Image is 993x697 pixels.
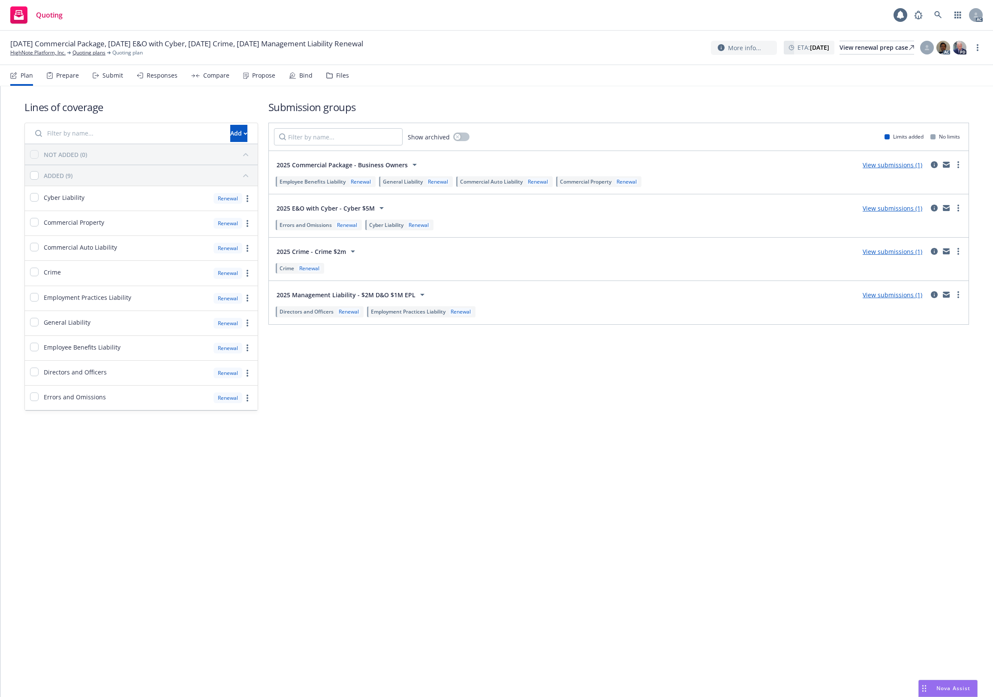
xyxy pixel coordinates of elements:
div: NOT ADDED (0) [44,150,87,159]
a: circleInformation [929,203,939,213]
span: Employee Benefits Liability [44,343,120,352]
span: Quoting [36,12,63,18]
a: circleInformation [929,290,939,300]
span: Commercial Property [560,178,611,185]
div: Compare [203,72,229,79]
span: Commercial Auto Liability [44,243,117,252]
span: 2025 Crime - Crime $2m [277,247,346,256]
a: View submissions (1) [863,247,922,256]
button: 2025 Crime - Crime $2m [274,243,361,260]
div: Bind [299,72,313,79]
strong: [DATE] [810,43,829,51]
div: Renewal [214,243,242,253]
a: more [242,293,253,303]
a: mail [941,246,951,256]
a: View submissions (1) [863,291,922,299]
span: General Liability [44,318,90,327]
a: more [953,203,963,213]
span: Commercial Property [44,218,104,227]
div: Renewal [526,178,550,185]
span: 2025 Commercial Package - Business Owners [277,160,408,169]
a: more [242,243,253,253]
input: Filter by name... [274,128,403,145]
button: Add [230,125,247,142]
span: Commercial Auto Liability [460,178,523,185]
a: more [242,193,253,204]
div: Renewal [615,178,638,185]
a: Quoting plans [72,49,105,57]
div: Renewal [426,178,450,185]
div: Renewal [214,368,242,378]
span: Crime [280,265,294,272]
div: Renewal [337,308,361,315]
a: more [953,290,963,300]
span: Crime [44,268,61,277]
div: ADDED (9) [44,171,72,180]
a: mail [941,290,951,300]
button: 2025 Management Liability - $2M D&O $1M EPL [274,286,430,303]
a: more [242,268,253,278]
a: mail [941,160,951,170]
a: circleInformation [929,160,939,170]
span: Directors and Officers [44,368,107,377]
h1: Lines of coverage [24,100,258,114]
span: [DATE] Commercial Package, [DATE] E&O with Cyber, [DATE] Crime, [DATE] Management Liability Renewal [10,39,363,49]
a: more [242,368,253,378]
a: Quoting [7,3,66,27]
div: Plan [21,72,33,79]
button: 2025 Commercial Package - Business Owners [274,156,422,173]
span: Cyber Liability [369,221,403,229]
div: Renewal [449,308,472,315]
div: Renewal [298,265,321,272]
span: More info... [728,43,761,52]
div: Renewal [214,268,242,278]
div: Renewal [214,343,242,353]
div: Files [336,72,349,79]
span: Employment Practices Liability [371,308,445,315]
span: Nova Assist [936,685,970,692]
div: Renewal [214,293,242,304]
div: Renewal [349,178,373,185]
a: more [242,318,253,328]
div: Renewal [335,221,359,229]
div: Propose [252,72,275,79]
span: ETA : [797,43,829,52]
div: No limits [930,133,960,140]
span: General Liability [383,178,423,185]
span: Employment Practices Liability [44,293,131,302]
span: Employee Benefits Liability [280,178,346,185]
a: more [972,42,983,53]
span: Errors and Omissions [44,392,106,401]
img: photo [953,41,966,54]
div: Renewal [214,218,242,229]
input: Filter by name... [30,125,225,142]
div: Renewal [214,318,242,329]
div: Drag to move [919,680,930,697]
span: Show archived [408,133,450,142]
a: View submissions (1) [863,204,922,212]
span: Cyber Liability [44,193,84,202]
button: ADDED (9) [44,169,253,182]
div: Responses [147,72,178,79]
a: more [242,393,253,403]
button: Nova Assist [918,680,978,697]
a: Search [930,6,947,24]
button: 2025 E&O with Cyber - Cyber $5M [274,199,389,217]
div: Renewal [214,193,242,204]
button: NOT ADDED (0) [44,148,253,161]
span: Errors and Omissions [280,221,332,229]
a: View renewal prep case [840,41,914,54]
a: Switch app [949,6,966,24]
a: circleInformation [929,246,939,256]
span: Directors and Officers [280,308,334,315]
div: Prepare [56,72,79,79]
a: mail [941,203,951,213]
a: Report a Bug [910,6,927,24]
a: more [953,160,963,170]
span: 2025 Management Liability - $2M D&O $1M EPL [277,290,415,299]
a: more [242,343,253,353]
h1: Submission groups [268,100,969,114]
button: More info... [711,41,777,55]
